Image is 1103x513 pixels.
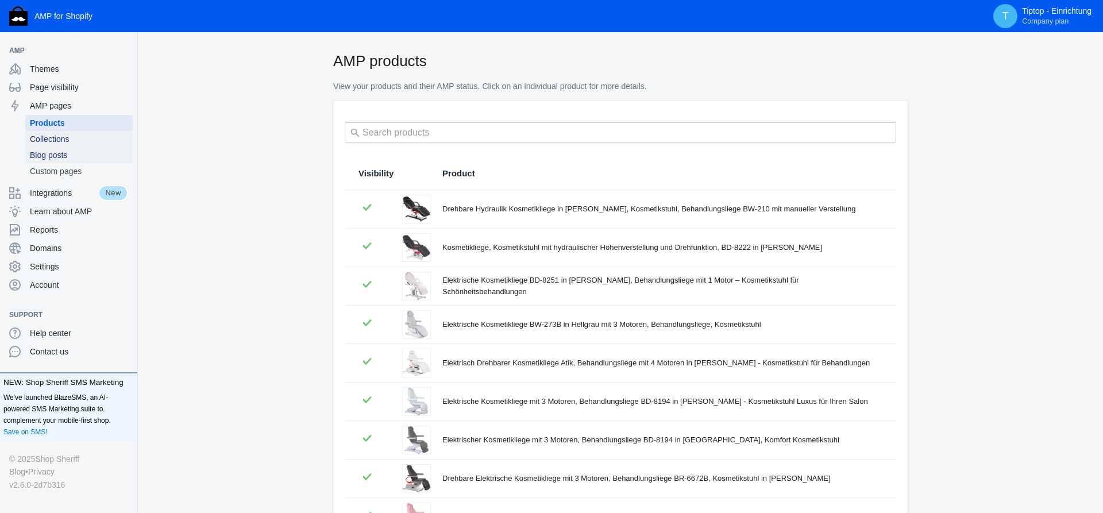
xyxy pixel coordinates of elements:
a: Blog posts [25,147,133,163]
span: Learn about AMP [30,206,128,217]
a: Privacy [28,465,55,478]
div: • [9,465,128,478]
img: elektrische-kosmetikliege-bw-273b-in-hellgrau-mit-3-motoren-behandlungsliege-kosmetikstuhl-tiptop... [403,311,430,338]
a: Settings [5,257,133,276]
div: Elektrischer Kosmetikliege mit 3 Motoren, Behandlungsliege BD-8194 in [GEOGRAPHIC_DATA], Komfort ... [442,434,882,446]
div: © 2025 [9,453,128,465]
p: Tiptop - Einrichtung [1022,6,1092,26]
span: New [98,185,128,201]
a: Custom pages [25,163,133,179]
p: View your products and their AMP status. Click on an individual product for more details. [333,81,908,92]
div: Elektrische Kosmetikliege mit 3 Motoren, Behandlungsliege BD-8194 in [PERSON_NAME] - Kosmetikstuh... [442,396,882,407]
a: Contact us [5,342,133,361]
input: Search products [345,122,896,143]
img: kosmetikliege-kosmetikstuhl-mit-hydraulischer-hohenverstellung-und-drehfunktion-bd-8222-in-grau-t... [403,234,430,261]
span: Contact us [30,346,128,357]
span: Page visibility [30,82,128,93]
div: Kosmetikliege, Kosmetikstuhl mit hydraulischer Höhenverstellung und Drehfunktion, BD-8222 in [PER... [442,242,882,253]
button: Add a sales channel [117,313,135,317]
span: Help center [30,327,128,339]
img: drehbare-hydraulik-kosmetikliege-in-schwarz-kosmetikstuhl-behandlungsliege-bw-210-mit-manueller-v... [403,195,430,223]
a: Learn about AMP [5,202,133,221]
a: Products [25,115,133,131]
img: elektrisch-drehbarer-kosmetikliege-atik-behandlungsliege-mit-4-motoren-in-weiss-kosmetikstuhl-fur... [403,349,430,377]
span: Visibility [358,168,394,179]
span: Themes [30,63,128,75]
div: Drehbare Elektrische Kosmetikliege mit 3 Motoren, Behandlungsliege BR-6672B, Kosmetikstuhl in [PE... [442,473,882,484]
span: AMP for Shopify [34,11,92,21]
img: drehbare-elektrische-kosmetikliege-mit-3-motoren-behandlungsliege-br-6672b-kosmetikstuhl-in-grau-... [403,465,430,492]
a: AMP pages [5,97,133,115]
a: Domains [5,239,133,257]
img: Shop Sheriff Logo [9,6,28,26]
span: Custom pages [30,165,128,177]
span: Integrations [30,187,98,199]
a: Account [5,276,133,294]
span: Settings [30,261,128,272]
span: Product [442,168,475,179]
div: Drehbare Hydraulik Kosmetikliege in [PERSON_NAME], Kosmetikstuhl, Behandlungsliege BW-210 mit man... [442,203,882,215]
span: Blog posts [30,149,128,161]
a: Shop Sheriff [35,453,79,465]
span: Collections [30,133,128,145]
img: elektrische-kosmetikliege-bd-8251-in-weiss-behandlungsliege-mit-1-motor-kosmetikstuhl-fur-schonhe... [403,272,430,300]
a: Themes [5,60,133,78]
div: Elektrische Kosmetikliege BD-8251 in [PERSON_NAME], Behandlungsliege mit 1 Motor – Kosmetikstuhl ... [442,275,882,297]
div: Elektrische Kosmetikliege BW-273B in Hellgrau mit 3 Motoren, Behandlungsliege, Kosmetikstuhl [442,319,882,330]
a: Save on SMS! [3,426,48,438]
h2: AMP products [333,51,908,71]
a: Reports [5,221,133,239]
img: elektrische-kosmetikliege-mit-3-motoren-behandlungsliege-bd-8194-in-weiss-kosmetikstuhl-luxus-fur... [403,388,430,415]
button: Add a sales channel [117,48,135,53]
span: Support [9,309,117,321]
a: Blog [9,465,25,478]
span: Reports [30,224,128,236]
span: AMP [9,45,117,56]
div: Elektrisch Drehbarer Kosmetikliege Atik, Behandlungsliege mit 4 Motoren in [PERSON_NAME] - Kosmet... [442,357,882,369]
span: Products [30,117,128,129]
span: Account [30,279,128,291]
span: T [1000,10,1011,22]
div: v2.6.0-2d7b316 [9,479,128,491]
iframe: Drift Widget Chat Controller [1046,456,1089,499]
a: IntegrationsNew [5,184,133,202]
a: Collections [25,131,133,147]
img: elektrischer-kosmetikliege-mit-3-motoren-behandlungsliege-bd-8194-in-grau-komfort-kosmetikstuhl-t... [403,426,430,454]
span: Company plan [1022,17,1069,26]
span: Domains [30,242,128,254]
a: Page visibility [5,78,133,97]
span: AMP pages [30,100,128,111]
